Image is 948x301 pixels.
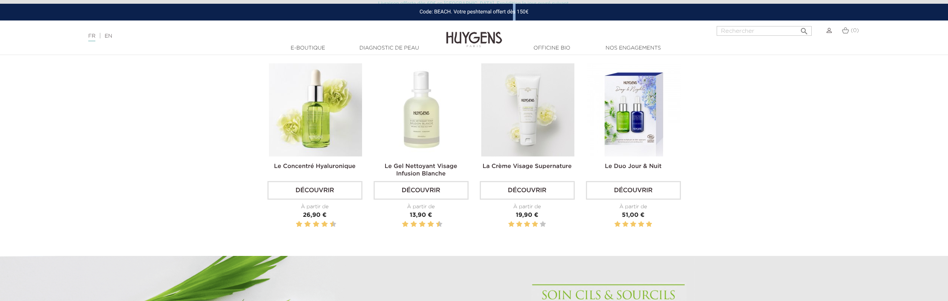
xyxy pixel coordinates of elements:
label: 2 [516,220,522,229]
i:  [800,25,809,34]
a: E-Boutique [271,44,345,52]
span: 13,90 € [410,212,432,218]
div: À partir de [374,203,469,211]
label: 8 [323,220,326,229]
label: 3 [630,220,636,229]
a: Découvrir [267,181,362,200]
label: 5 [418,220,419,229]
label: 7 [426,220,427,229]
label: 9 [329,220,330,229]
label: 4 [532,220,538,229]
a: Officine Bio [515,44,589,52]
label: 1 [508,220,514,229]
a: La Crème Visage Supernature [482,164,571,169]
label: 1 [294,220,295,229]
span: 51,00 € [622,212,645,218]
label: 2 [403,220,407,229]
a: Le Concentré Hyaluronique [274,164,356,169]
label: 4 [638,220,644,229]
label: 5 [646,220,652,229]
img: Le Concentré Hyaluronique [269,63,362,156]
label: 3 [524,220,530,229]
label: 8 [429,220,432,229]
span: (0) [851,28,859,33]
label: 6 [421,220,424,229]
label: 3 [303,220,304,229]
div: À partir de [267,203,362,211]
label: 10 [437,220,441,229]
div: | [85,32,389,41]
a: Le Gel Nettoyant Visage Infusion Blanche [385,164,457,177]
label: 6 [314,220,318,229]
label: 4 [412,220,416,229]
label: 1 [615,220,621,229]
a: Découvrir [586,181,681,200]
label: 5 [311,220,313,229]
label: 4 [306,220,310,229]
img: Le Duo Jour & Nuit [587,63,681,156]
label: 5 [540,220,546,229]
img: La Crème Visage Supernature [481,63,574,156]
a: Diagnostic de peau [352,44,427,52]
div: À partir de [586,203,681,211]
img: Le Gel Nettoyant Visage Infusion Blanche 250ml [375,63,468,156]
label: 1 [400,220,402,229]
label: 3 [409,220,410,229]
label: 2 [622,220,628,229]
span: 19,90 € [516,212,538,218]
input: Rechercher [717,26,812,36]
div: À partir de [480,203,575,211]
img: Huygens [446,20,502,48]
button:  [798,24,811,34]
a: Nos engagements [596,44,670,52]
a: Découvrir [374,181,469,200]
label: 7 [320,220,321,229]
a: Le Duo Jour & Nuit [605,164,662,169]
label: 2 [297,220,301,229]
span: 26,90 € [303,212,327,218]
label: 10 [331,220,335,229]
label: 9 [435,220,436,229]
a: Découvrir [480,181,575,200]
a: EN [105,34,112,39]
a: FR [88,34,95,41]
